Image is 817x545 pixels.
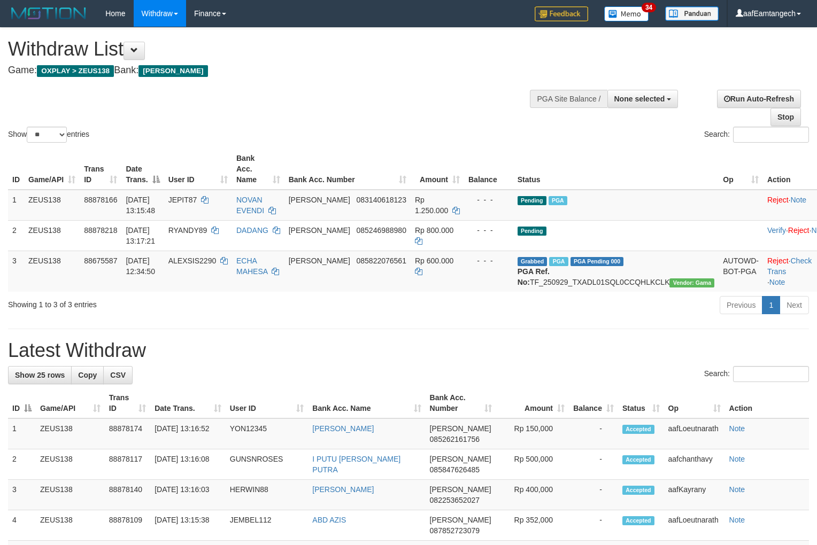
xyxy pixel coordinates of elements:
[513,149,719,190] th: Status
[415,196,448,215] span: Rp 1.250.000
[468,255,509,266] div: - - -
[105,480,150,510] td: 88878140
[24,220,80,251] td: ZEUS138
[126,226,155,245] span: [DATE] 13:17:21
[36,388,105,418] th: Game/API: activate to sort column ascending
[518,196,546,205] span: Pending
[571,257,624,266] span: PGA Pending
[121,149,164,190] th: Date Trans.: activate to sort column descending
[729,455,745,463] a: Note
[105,510,150,541] td: 88878109
[8,388,36,418] th: ID: activate to sort column descending
[8,480,36,510] td: 3
[411,149,464,190] th: Amount: activate to sort column ascending
[8,251,24,292] td: 3
[729,516,745,524] a: Note
[168,226,207,235] span: RYANDY89
[36,510,105,541] td: ZEUS138
[725,388,809,418] th: Action
[780,296,809,314] a: Next
[105,449,150,480] td: 88878117
[468,225,509,236] div: - - -
[24,251,80,292] td: ZEUS138
[720,296,762,314] a: Previous
[27,127,67,143] select: Showentries
[767,226,786,235] a: Verify
[549,257,568,266] span: Marked by aafpengsreynich
[312,455,400,474] a: I PUTU [PERSON_NAME] PUTRA
[150,480,226,510] td: [DATE] 13:16:03
[356,196,406,204] span: Copy 083140618123 to clipboard
[226,388,309,418] th: User ID: activate to sort column ascending
[236,226,268,235] a: DADANG
[622,425,654,434] span: Accepted
[618,388,664,418] th: Status: activate to sort column ascending
[126,196,155,215] span: [DATE] 13:15:48
[496,449,569,480] td: Rp 500,000
[717,90,801,108] a: Run Auto-Refresh
[729,424,745,433] a: Note
[622,486,654,495] span: Accepted
[168,196,197,204] span: JEPIT87
[8,38,534,60] h1: Withdraw List
[569,449,618,480] td: -
[664,418,725,449] td: aafLoeutnarath
[150,388,226,418] th: Date Trans.: activate to sort column ascending
[110,371,126,379] span: CSV
[430,465,480,474] span: Copy 085847626485 to clipboard
[36,418,105,449] td: ZEUS138
[430,496,480,504] span: Copy 082253652027 to clipboard
[549,196,567,205] span: Marked by aafsolysreylen
[312,516,346,524] a: ABD AZIS
[103,366,133,384] a: CSV
[496,418,569,449] td: Rp 150,000
[105,388,150,418] th: Trans ID: activate to sort column ascending
[669,278,714,287] span: Vendor URL: https://trx31.1velocity.biz
[614,95,665,103] span: None selected
[8,127,89,143] label: Show entries
[284,149,411,190] th: Bank Acc. Number: activate to sort column ascending
[430,455,491,463] span: [PERSON_NAME]
[733,127,809,143] input: Search:
[312,485,374,494] a: [PERSON_NAME]
[71,366,104,384] a: Copy
[569,418,618,449] td: -
[80,149,121,190] th: Trans ID: activate to sort column ascending
[226,510,309,541] td: JEMBEL112
[430,424,491,433] span: [PERSON_NAME]
[769,278,785,286] a: Note
[518,257,548,266] span: Grabbed
[8,295,333,310] div: Showing 1 to 3 of 3 entries
[37,65,114,77] span: OXPLAY > ZEUS138
[150,449,226,480] td: [DATE] 13:16:08
[289,226,350,235] span: [PERSON_NAME]
[415,256,453,265] span: Rp 600.000
[84,196,117,204] span: 88878166
[665,6,719,21] img: panduan.png
[464,149,513,190] th: Balance
[236,196,264,215] a: NOVAN EVENDI
[232,149,284,190] th: Bank Acc. Name: activate to sort column ascending
[719,149,763,190] th: Op: activate to sort column ascending
[530,90,607,108] div: PGA Site Balance /
[664,510,725,541] td: aafLoeutnarath
[569,388,618,418] th: Balance: activate to sort column ascending
[430,526,480,535] span: Copy 087852723079 to clipboard
[642,3,656,12] span: 34
[15,371,65,379] span: Show 25 rows
[8,449,36,480] td: 2
[24,149,80,190] th: Game/API: activate to sort column ascending
[729,485,745,494] a: Note
[226,480,309,510] td: HERWIN88
[126,256,155,276] span: [DATE] 12:34:50
[535,6,588,21] img: Feedback.jpg
[513,251,719,292] td: TF_250929_TXADL01SQL0CCQHLKCLK
[84,256,117,265] span: 88675587
[226,418,309,449] td: YON12345
[719,251,763,292] td: AUTOWD-BOT-PGA
[415,226,453,235] span: Rp 800.000
[8,65,534,76] h4: Game: Bank:
[105,418,150,449] td: 88878174
[308,388,425,418] th: Bank Acc. Name: activate to sort column ascending
[168,256,217,265] span: ALEXSIS2290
